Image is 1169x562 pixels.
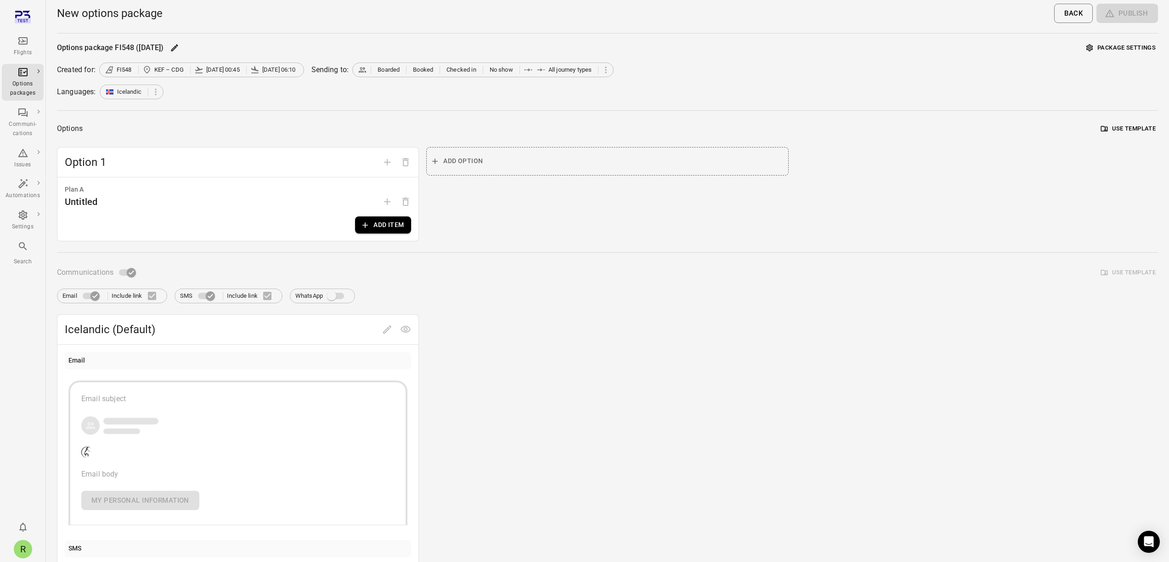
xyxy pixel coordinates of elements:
[57,6,163,21] h1: New options package
[413,65,433,74] span: Booked
[1138,531,1160,553] div: Open Intercom Messenger
[154,65,184,74] span: KEF – CDG
[112,286,162,306] label: Include link
[65,194,97,209] div: Untitled
[57,64,96,75] div: Created for:
[396,157,415,166] span: Delete option
[227,286,277,306] label: Include link
[206,65,240,74] span: [DATE] 00:45
[10,536,36,562] button: Rachel
[490,65,513,74] span: No show
[396,324,415,333] span: Preview
[446,65,476,74] span: Checked in
[168,41,181,55] button: Edit
[2,33,44,60] a: Flights
[180,287,219,305] label: SMS
[62,287,104,305] label: Email
[2,176,44,203] a: Automations
[2,145,44,172] a: Issues
[6,48,40,57] div: Flights
[355,216,411,233] button: Add item
[117,65,132,74] span: FI548
[6,222,40,232] div: Settings
[14,518,32,536] button: Notifications
[352,62,614,77] div: BoardedBookedChecked inNo showAll journey types
[1054,4,1093,23] button: Back
[1084,41,1158,55] button: Package settings
[117,87,141,97] span: Icelandic
[57,86,96,97] div: Languages:
[2,238,44,269] button: Search
[2,64,44,101] a: Options packages
[100,85,164,99] div: Icelandic
[6,120,40,138] div: Communi-cations
[6,191,40,200] div: Automations
[262,65,296,74] span: [DATE] 06:10
[14,540,32,558] div: R
[1099,122,1158,136] button: Use template
[396,197,415,206] span: Options need to have at least one plan
[65,155,378,170] span: Option 1
[68,356,85,366] div: Email
[548,65,592,74] span: All journey types
[2,104,44,141] a: Communi-cations
[57,266,113,279] span: Communications
[6,79,40,98] div: Options packages
[6,160,40,170] div: Issues
[378,157,396,166] span: Add option
[378,197,396,206] span: Add plan
[295,287,350,305] label: WhatsApp
[68,544,81,554] div: SMS
[2,207,44,234] a: Settings
[378,65,400,74] span: Boarded
[65,322,378,337] span: Icelandic (Default)
[6,257,40,267] div: Search
[65,185,411,195] div: Plan A
[311,64,349,75] div: Sending to:
[57,122,83,135] div: Options
[378,324,396,333] span: Edit
[57,42,164,53] div: Options package FI548 ([DATE])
